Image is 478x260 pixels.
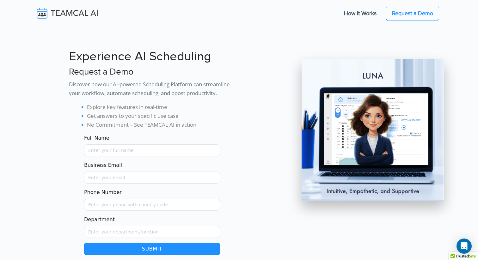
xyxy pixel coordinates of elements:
label: Business Email [84,161,122,169]
h3: Request a Demo [69,67,235,77]
button: Submit [84,243,220,255]
input: Enter your email [84,172,220,184]
li: 🔹 Explore key features in real-time [79,103,235,112]
label: Department [84,216,115,223]
label: Phone Number [84,189,122,196]
li: 🔹 No Commitment – See TEAMCAL AI in action [79,120,235,129]
input: Enter your phone with country code [84,199,220,211]
li: 🔹 Get answers to your specific use case [79,112,235,120]
h1: Experience AI Scheduling [69,49,235,64]
a: Request a Demo [386,6,439,21]
a: How It Works [338,7,383,20]
p: Discover how our AI-powered Scheduling Platform can streamline your workflow, automate scheduling... [69,80,235,98]
label: Full Name [84,134,109,142]
div: Open Intercom Messenger [457,239,472,254]
input: Name must only contain letters and spaces [84,144,220,156]
img: pic [302,59,444,201]
input: Enter your department/function [84,226,220,238]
